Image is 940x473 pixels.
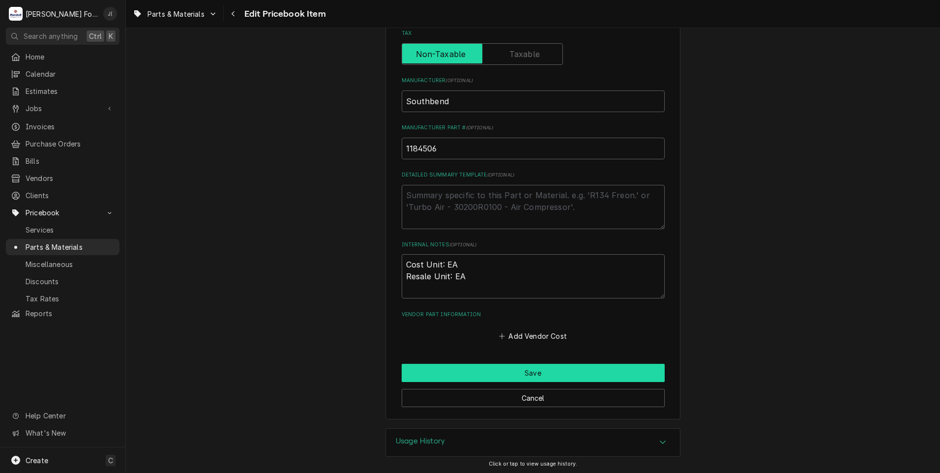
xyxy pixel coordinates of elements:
[402,124,665,132] label: Manufacturer Part #
[402,77,665,85] label: Manufacturer
[103,7,117,21] div: J(
[26,259,115,269] span: Miscellaneous
[26,86,115,96] span: Estimates
[396,437,445,446] h3: Usage History
[402,254,665,298] textarea: Cost Unit: EA Resale Unit: EA
[26,190,115,201] span: Clients
[385,428,680,457] div: Usage History
[402,364,665,407] div: Button Group
[402,311,665,319] label: Vendor Part Information
[402,241,665,298] div: Internal Notes
[9,7,23,21] div: Marshall Food Equipment Service's Avatar
[6,118,119,135] a: Invoices
[89,31,102,41] span: Ctrl
[129,6,221,22] a: Go to Parts & Materials
[402,364,665,382] button: Save
[26,294,115,304] span: Tax Rates
[6,66,119,82] a: Calendar
[26,9,98,19] div: [PERSON_NAME] Food Equipment Service
[26,103,100,114] span: Jobs
[402,364,665,382] div: Button Group Row
[103,7,117,21] div: Jeff Debigare (109)'s Avatar
[26,156,115,166] span: Bills
[26,225,115,235] span: Services
[6,49,119,65] a: Home
[402,124,665,159] div: Manufacturer Part #
[6,170,119,186] a: Vendors
[6,187,119,204] a: Clients
[26,207,100,218] span: Pricebook
[26,139,115,149] span: Purchase Orders
[6,205,119,221] a: Go to Pricebook
[6,28,119,45] button: Search anythingCtrlK
[402,389,665,407] button: Cancel
[445,78,473,83] span: ( optional )
[6,273,119,290] a: Discounts
[402,30,665,37] label: Tax
[6,408,119,424] a: Go to Help Center
[402,77,665,112] div: Manufacturer
[6,136,119,152] a: Purchase Orders
[489,461,578,467] span: Click or tap to view usage history.
[226,6,241,22] button: Navigate back
[6,425,119,441] a: Go to What's New
[6,222,119,238] a: Services
[6,291,119,307] a: Tax Rates
[26,52,115,62] span: Home
[6,305,119,322] a: Reports
[108,455,113,466] span: C
[386,429,680,456] button: Accordion Details Expand Trigger
[402,382,665,407] div: Button Group Row
[241,7,326,21] span: Edit Pricebook Item
[487,172,515,177] span: ( optional )
[6,256,119,272] a: Miscellaneous
[402,171,665,179] label: Detailed Summary Template
[6,153,119,169] a: Bills
[449,242,477,247] span: ( optional )
[26,121,115,132] span: Invoices
[402,30,665,64] div: Tax
[26,428,114,438] span: What's New
[6,100,119,117] a: Go to Jobs
[6,239,119,255] a: Parts & Materials
[147,9,205,19] span: Parts & Materials
[26,308,115,319] span: Reports
[26,276,115,287] span: Discounts
[26,411,114,421] span: Help Center
[26,456,48,465] span: Create
[402,311,665,343] div: Vendor Part Information
[6,83,119,99] a: Estimates
[9,7,23,21] div: M
[402,171,665,229] div: Detailed Summary Template
[26,69,115,79] span: Calendar
[466,125,494,130] span: ( optional )
[24,31,78,41] span: Search anything
[402,241,665,249] label: Internal Notes
[109,31,113,41] span: K
[386,429,680,456] div: Accordion Header
[26,242,115,252] span: Parts & Materials
[498,329,569,343] button: Add Vendor Cost
[26,173,115,183] span: Vendors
